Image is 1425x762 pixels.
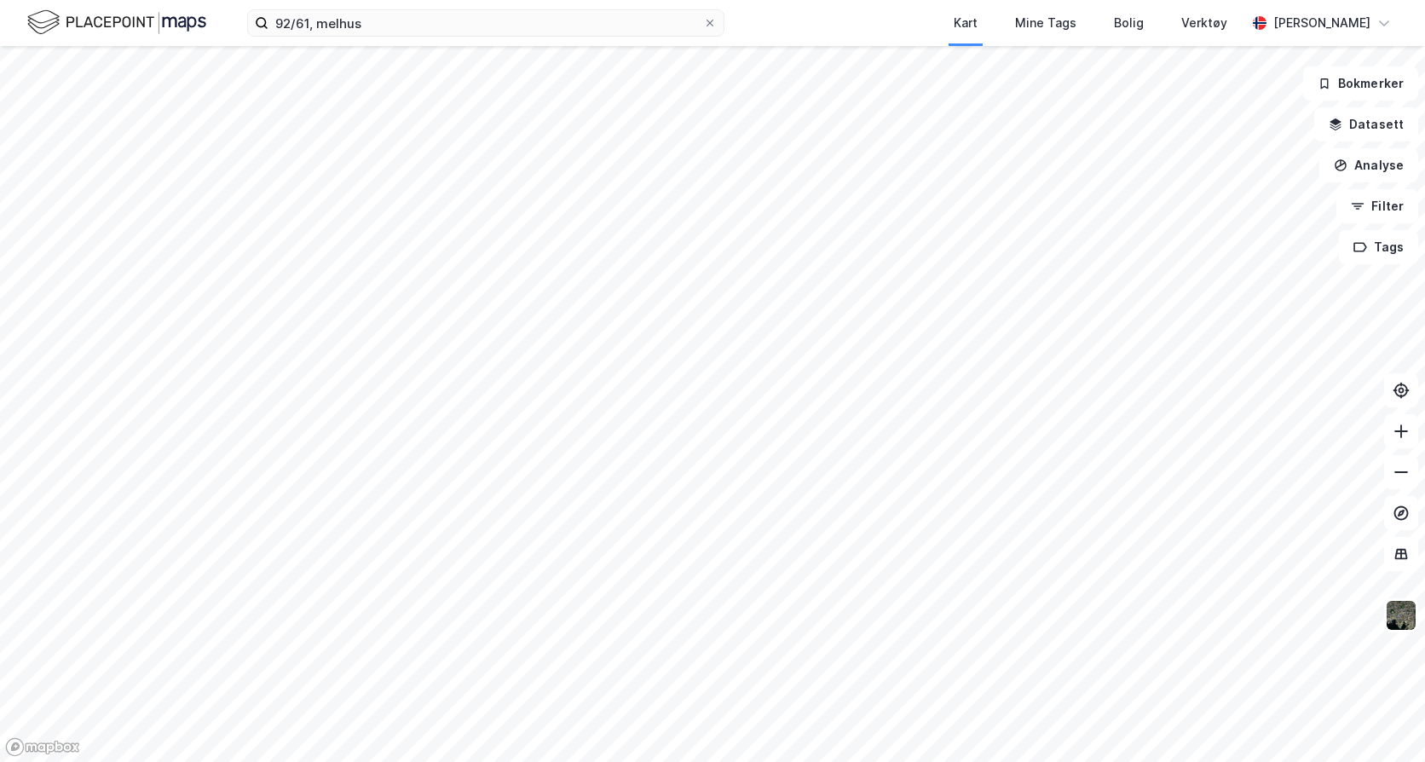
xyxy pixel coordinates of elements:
[1114,13,1144,33] div: Bolig
[1273,13,1370,33] div: [PERSON_NAME]
[1181,13,1227,33] div: Verktøy
[1340,680,1425,762] div: Kontrollprogram for chat
[268,10,703,36] input: Søk på adresse, matrikkel, gårdeiere, leietakere eller personer
[1340,680,1425,762] iframe: Chat Widget
[1314,107,1418,141] button: Datasett
[1303,66,1418,101] button: Bokmerker
[954,13,978,33] div: Kart
[1339,230,1418,264] button: Tags
[27,8,206,38] img: logo.f888ab2527a4732fd821a326f86c7f29.svg
[1015,13,1076,33] div: Mine Tags
[5,737,80,757] a: Mapbox homepage
[1319,148,1418,182] button: Analyse
[1385,599,1417,632] img: 9k=
[1336,189,1418,223] button: Filter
